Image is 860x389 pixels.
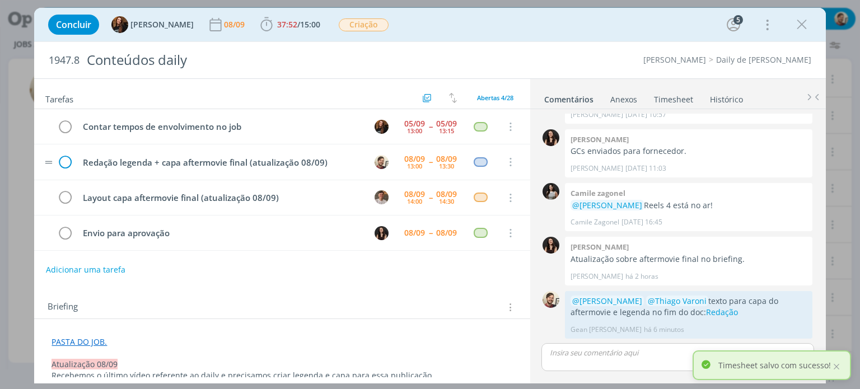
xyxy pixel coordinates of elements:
[45,260,126,280] button: Adicionar uma tarefa
[439,163,454,169] div: 13:30
[373,189,390,206] button: T
[45,91,73,105] span: Tarefas
[404,155,425,163] div: 08/09
[439,128,454,134] div: 13:15
[52,336,107,347] a: PASTA DO JOB.
[544,89,594,105] a: Comentários
[429,194,432,201] span: --
[78,191,364,205] div: Layout capa aftermovie final (atualização 08/09)
[436,155,457,163] div: 08/09
[82,46,489,74] div: Conteúdos daily
[625,271,658,282] span: há 2 horas
[644,325,684,335] span: há 6 minutos
[571,296,807,318] p: texto para capa do aftermovie e legenda no fim do doc:
[375,226,389,240] img: I
[625,163,666,174] span: [DATE] 11:03
[477,93,513,102] span: Abertas 4/28
[706,307,738,317] a: Redação
[297,19,300,30] span: /
[373,224,390,241] button: I
[429,229,432,237] span: --
[373,118,390,135] button: T
[339,18,389,31] span: Criação
[436,190,457,198] div: 08/09
[375,155,389,169] img: G
[277,19,297,30] span: 37:52
[718,359,831,371] p: Timesheet salvo com sucesso!
[338,18,389,32] button: Criação
[258,16,323,34] button: 37:52/15:00
[648,296,707,306] span: @Thiago Varoni
[709,89,744,105] a: Histórico
[643,54,706,65] a: [PERSON_NAME]
[404,190,425,198] div: 08/09
[543,237,559,254] img: I
[373,153,390,170] button: G
[621,217,662,227] span: [DATE] 16:45
[571,325,642,335] p: Gean [PERSON_NAME]
[49,54,80,67] span: 1947.8
[407,163,422,169] div: 13:00
[52,370,512,381] p: Recebemos o último vídeo referente ao daily e precisamos criar legenda e capa para essa publicação.
[610,94,637,105] div: Anexos
[436,229,457,237] div: 08/09
[407,128,422,134] div: 13:00
[725,16,742,34] button: 5
[571,134,629,144] b: [PERSON_NAME]
[375,120,389,134] img: T
[571,200,807,211] p: Reels 4 está no ar!
[543,129,559,146] img: I
[52,359,118,369] span: Atualização 08/09
[653,89,694,105] a: Timesheet
[224,21,247,29] div: 08/09
[572,200,642,210] span: @[PERSON_NAME]
[571,217,619,227] p: Camile Zagonel
[571,110,623,120] p: [PERSON_NAME]
[429,123,432,130] span: --
[449,93,457,103] img: arrow-down-up.svg
[625,110,666,120] span: [DATE] 10:57
[111,16,194,33] button: T[PERSON_NAME]
[78,156,364,170] div: Redação legenda + capa aftermovie final (atualização 08/09)
[375,190,389,204] img: T
[543,183,559,200] img: C
[111,16,128,33] img: T
[571,242,629,252] b: [PERSON_NAME]
[48,15,99,35] button: Concluir
[439,198,454,204] div: 14:30
[572,296,642,306] span: @[PERSON_NAME]
[716,54,811,65] a: Daily de [PERSON_NAME]
[571,254,807,265] p: Atualização sobre aftermovie final no briefing.
[543,291,559,308] img: G
[571,188,625,198] b: Camile zagonel
[45,161,53,164] img: drag-icon.svg
[48,300,78,315] span: Briefing
[571,271,623,282] p: [PERSON_NAME]
[34,8,825,383] div: dialog
[78,120,364,134] div: Contar tempos de envolvimento no job
[407,198,422,204] div: 14:00
[733,15,743,25] div: 5
[404,120,425,128] div: 05/09
[56,20,91,29] span: Concluir
[571,163,623,174] p: [PERSON_NAME]
[78,226,364,240] div: Envio para aprovação
[571,146,807,157] p: GCs enviados para fornecedor.
[300,19,320,30] span: 15:00
[130,21,194,29] span: [PERSON_NAME]
[436,120,457,128] div: 05/09
[429,158,432,166] span: --
[404,229,425,237] div: 08/09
